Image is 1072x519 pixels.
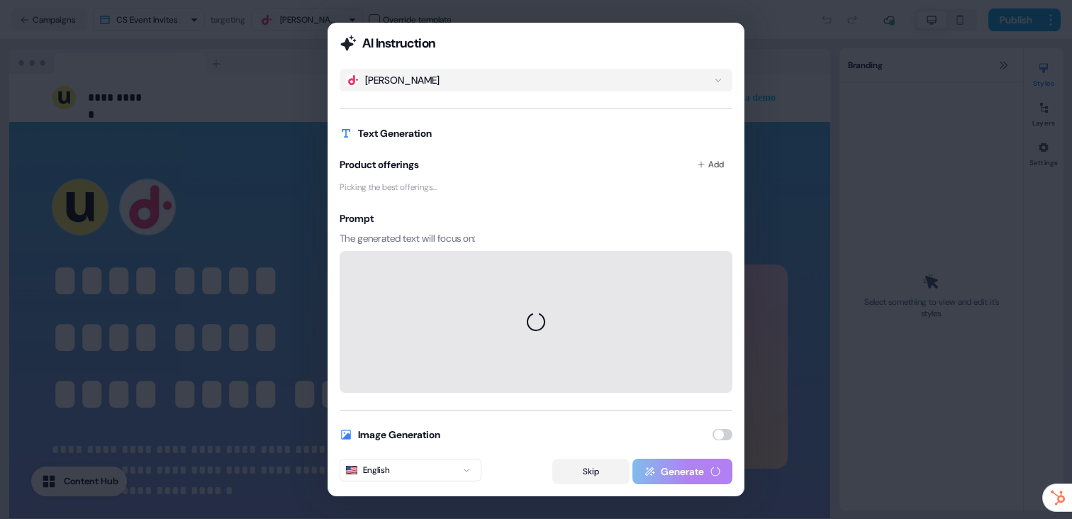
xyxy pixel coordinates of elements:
[688,152,732,177] button: Add
[340,211,732,225] h3: Prompt
[340,180,437,194] span: Picking the best offerings...
[340,231,732,245] p: The generated text will focus on:
[340,157,419,172] h2: Product offerings
[358,428,440,442] h2: Image Generation
[362,35,435,52] h2: AI Instruction
[358,126,432,140] h2: Text Generation
[346,463,390,477] div: English
[552,459,630,484] button: Skip
[365,73,440,87] div: [PERSON_NAME]
[346,466,357,474] img: The English flag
